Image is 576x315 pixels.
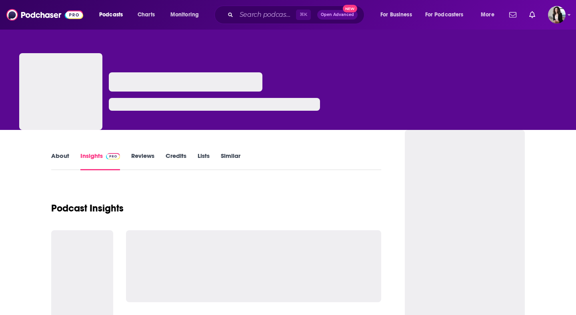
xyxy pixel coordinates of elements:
[106,153,120,159] img: Podchaser Pro
[170,9,199,20] span: Monitoring
[526,8,538,22] a: Show notifications dropdown
[80,152,120,170] a: InsightsPodchaser Pro
[51,152,69,170] a: About
[506,8,520,22] a: Show notifications dropdown
[420,8,475,21] button: open menu
[236,8,296,21] input: Search podcasts, credits, & more...
[343,5,357,12] span: New
[548,6,566,24] img: User Profile
[94,8,133,21] button: open menu
[138,9,155,20] span: Charts
[317,10,358,20] button: Open AdvancedNew
[221,152,240,170] a: Similar
[222,6,372,24] div: Search podcasts, credits, & more...
[548,6,566,24] span: Logged in as ElizabethCole
[475,8,504,21] button: open menu
[380,9,412,20] span: For Business
[165,8,209,21] button: open menu
[375,8,422,21] button: open menu
[198,152,210,170] a: Lists
[548,6,566,24] button: Show profile menu
[51,202,124,214] h1: Podcast Insights
[132,8,160,21] a: Charts
[131,152,154,170] a: Reviews
[296,10,311,20] span: ⌘ K
[99,9,123,20] span: Podcasts
[425,9,464,20] span: For Podcasters
[321,13,354,17] span: Open Advanced
[166,152,186,170] a: Credits
[481,9,494,20] span: More
[6,7,83,22] img: Podchaser - Follow, Share and Rate Podcasts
